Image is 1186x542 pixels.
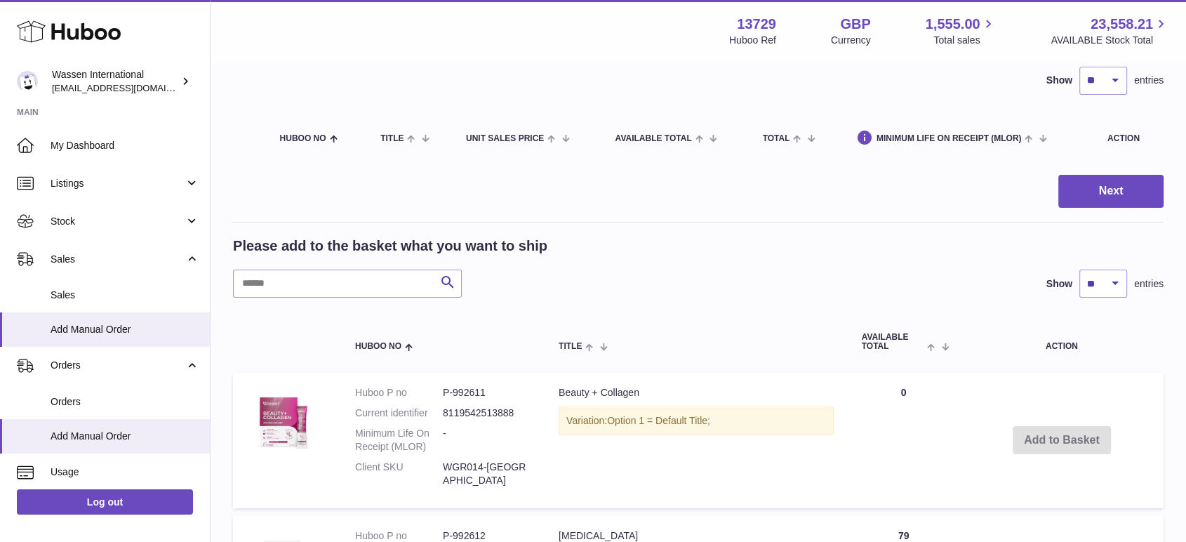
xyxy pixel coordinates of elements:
div: Huboo Ref [729,34,776,47]
span: entries [1134,74,1164,87]
h2: Please add to the basket what you want to ship [233,237,547,256]
span: Minimum Life On Receipt (MLOR) [877,134,1022,143]
span: 23,558.21 [1091,15,1153,34]
span: AVAILABLE Total [862,333,924,351]
dt: Client SKU [355,461,443,487]
span: Sales [51,253,185,266]
strong: GBP [840,15,870,34]
span: Add Manual Order [51,323,199,336]
div: Currency [831,34,871,47]
td: Beauty + Collagen [545,372,848,508]
span: Listings [51,177,185,190]
div: Variation: [559,407,834,435]
div: Action [1107,134,1150,143]
span: Total sales [933,34,996,47]
div: Wassen International [52,68,178,95]
span: Add Manual Order [51,430,199,443]
span: Unit Sales Price [466,134,544,143]
dt: Minimum Life On Receipt (MLOR) [355,427,443,454]
th: Action [960,319,1164,365]
span: Huboo no [355,342,401,351]
span: AVAILABLE Total [615,134,692,143]
a: Log out [17,489,193,515]
td: 0 [848,372,960,508]
span: Orders [51,395,199,409]
span: Orders [51,359,185,372]
label: Show [1046,74,1072,87]
span: My Dashboard [51,139,199,152]
span: 1,555.00 [926,15,980,34]
span: Title [559,342,582,351]
label: Show [1046,277,1072,291]
a: 1,555.00 Total sales [926,15,997,47]
strong: 13729 [737,15,776,34]
span: Total [763,134,790,143]
dd: P-992611 [443,386,531,399]
span: Sales [51,289,199,302]
span: Title [380,134,404,143]
dd: WGR014-[GEOGRAPHIC_DATA] [443,461,531,487]
a: 23,558.21 AVAILABLE Stock Total [1051,15,1169,47]
img: Beauty + Collagen [247,386,317,456]
dd: 8119542513888 [443,407,531,420]
span: Stock [51,215,185,228]
dd: - [443,427,531,454]
span: Option 1 = Default Title; [607,415,710,426]
span: entries [1134,277,1164,291]
span: [EMAIL_ADDRESS][DOMAIN_NAME] [52,82,206,93]
dt: Huboo P no [355,386,443,399]
dt: Current identifier [355,407,443,420]
button: Next [1058,175,1164,208]
span: Usage [51,465,199,479]
span: Huboo no [280,134,326,143]
img: gemma.moses@wassen.com [17,71,38,92]
span: AVAILABLE Stock Total [1051,34,1169,47]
